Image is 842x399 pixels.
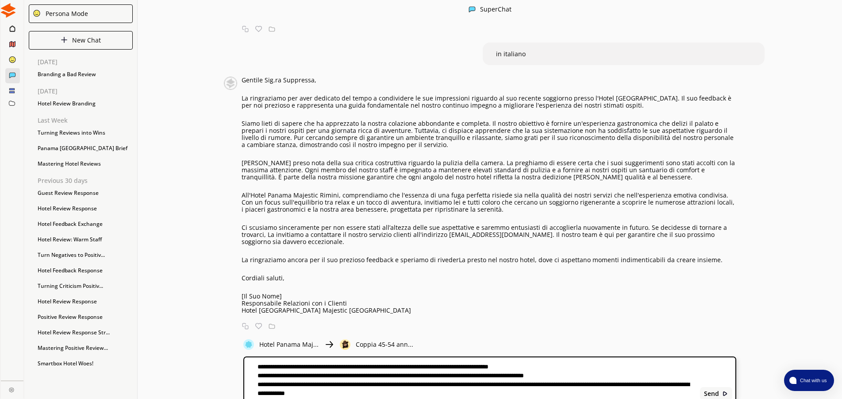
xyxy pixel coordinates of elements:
img: Close [224,77,237,90]
div: Hotel Review Response [33,202,137,215]
div: Turn Negatives to Positiv... [33,248,137,262]
p: Cordiali saluti, [242,275,736,282]
img: Copy [242,26,249,32]
img: Close [1,3,15,18]
span: in italiano [496,50,526,58]
p: Siamo lieti di sapere che ha apprezzato la nostra colazione abbondante e completa. Il nostro obie... [242,120,736,148]
div: Turning Criticism Positiv... [33,279,137,293]
div: Smartbox Hotel Woes! [33,357,137,370]
p: [DATE] [38,88,137,95]
img: Favorite [255,26,262,32]
div: Hotel Feedback Exchange [33,217,137,231]
p: [DATE] [38,58,137,66]
div: Outstanding Guest Feedbac... [33,372,137,386]
div: SuperChat [480,6,511,14]
p: Gentile Sig.ra Suppressa, [242,77,736,84]
p: Coppia 45-54 ann... [356,341,413,348]
img: Save [269,323,275,329]
div: Hotel Review: Warm Staff [33,233,137,246]
img: Close [243,339,254,350]
p: Hotel Panama Maj... [259,341,319,348]
img: Favorite [255,323,262,329]
b: Send [704,390,719,397]
img: Copy [242,323,249,329]
p: Responsabile Relazioni con i Clienti [242,300,736,307]
p: New Chat [72,37,101,44]
span: Chat with us [796,377,829,384]
div: Turning Reviews into Wins [33,126,137,139]
p: All'Hotel Panama Majestic Rimini, comprendiamo che l'essenza di una fuga perfetta risiede sia nel... [242,192,736,213]
img: Close [9,387,14,392]
img: Close [61,36,68,43]
img: Close [722,391,728,397]
p: Hotel [GEOGRAPHIC_DATA] Majestic [GEOGRAPHIC_DATA] [242,307,736,314]
div: Hotel Review Response Str... [33,326,137,339]
div: Guest Review Response [33,186,137,200]
div: Positive Review Response [33,310,137,324]
div: Branding a Bad Review [33,68,137,81]
a: Close [1,381,23,396]
div: Panama [GEOGRAPHIC_DATA] Brief [33,142,137,155]
p: [Il Suo Nome] [242,293,736,300]
div: Hotel Review Response [33,295,137,308]
div: Hotel Feedback Response [33,264,137,277]
img: Close [33,9,41,17]
img: Close [469,6,476,13]
img: Close [340,339,350,350]
p: Last Week [38,117,137,124]
img: Save [269,26,275,32]
div: Mastering Positive Review... [33,341,137,355]
p: La ringraziamo per aver dedicato del tempo a condividere le sue impressioni riguardo al suo recen... [242,95,736,109]
div: Hotel Review Branding [33,97,137,110]
button: atlas-launcher [784,370,834,391]
p: Ci scusiamo sinceramente per non essere stati all’altezza delle sue aspettative e saremmo entusia... [242,224,736,245]
p: Previous 30 days [38,177,137,184]
p: [PERSON_NAME] preso nota della sua critica costruttiva riguardo la pulizia della camera. La pregh... [242,159,736,181]
div: Mastering Hotel Reviews [33,157,137,170]
div: Persona Mode [42,10,88,17]
p: La ringraziamo ancora per il suo prezioso feedback e speriamo di rivederLa presto nel nostro hote... [242,256,736,263]
img: Close [324,339,334,350]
